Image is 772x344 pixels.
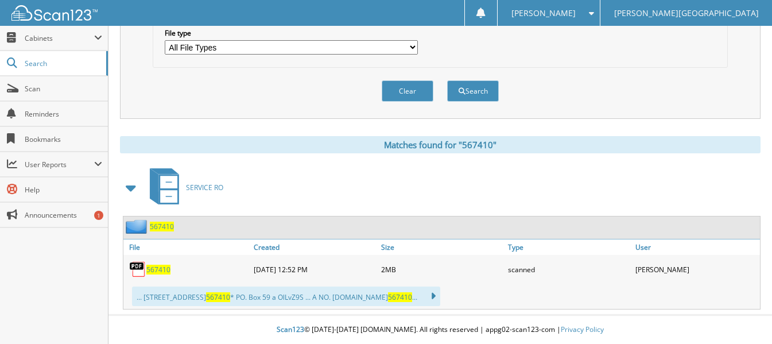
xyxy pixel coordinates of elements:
label: File type [165,28,418,38]
div: Matches found for "567410" [120,136,761,153]
span: Bookmarks [25,134,102,144]
a: Privacy Policy [561,324,604,334]
a: 567410 [150,222,174,231]
div: © [DATE]-[DATE] [DOMAIN_NAME]. All rights reserved | appg02-scan123-com | [108,316,772,344]
span: Cabinets [25,33,94,43]
a: 567410 [146,265,170,275]
div: 2MB [378,258,506,281]
span: 567410 [206,292,230,302]
span: Scan123 [277,324,304,334]
div: scanned [505,258,633,281]
div: 1 [94,211,103,220]
button: Clear [382,80,433,102]
span: Announcements [25,210,102,220]
span: 567410 [388,292,412,302]
span: Scan [25,84,102,94]
button: Search [447,80,499,102]
img: folder2.png [126,219,150,234]
span: Search [25,59,100,68]
span: Help [25,185,102,195]
div: [DATE] 12:52 PM [251,258,378,281]
div: [PERSON_NAME] [633,258,760,281]
a: Created [251,239,378,255]
img: scan123-logo-white.svg [11,5,98,21]
a: Size [378,239,506,255]
img: PDF.png [129,261,146,278]
span: Reminders [25,109,102,119]
span: User Reports [25,160,94,169]
span: [PERSON_NAME][GEOGRAPHIC_DATA] [614,10,759,17]
iframe: Chat Widget [715,289,772,344]
a: SERVICE RO [143,165,223,210]
span: SERVICE RO [186,183,223,192]
span: [PERSON_NAME] [511,10,576,17]
a: User [633,239,760,255]
div: ... [STREET_ADDRESS] * PO. Box 59 a OlLvZ9S ... A NO. [DOMAIN_NAME] ... [132,287,440,306]
a: Type [505,239,633,255]
a: File [123,239,251,255]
